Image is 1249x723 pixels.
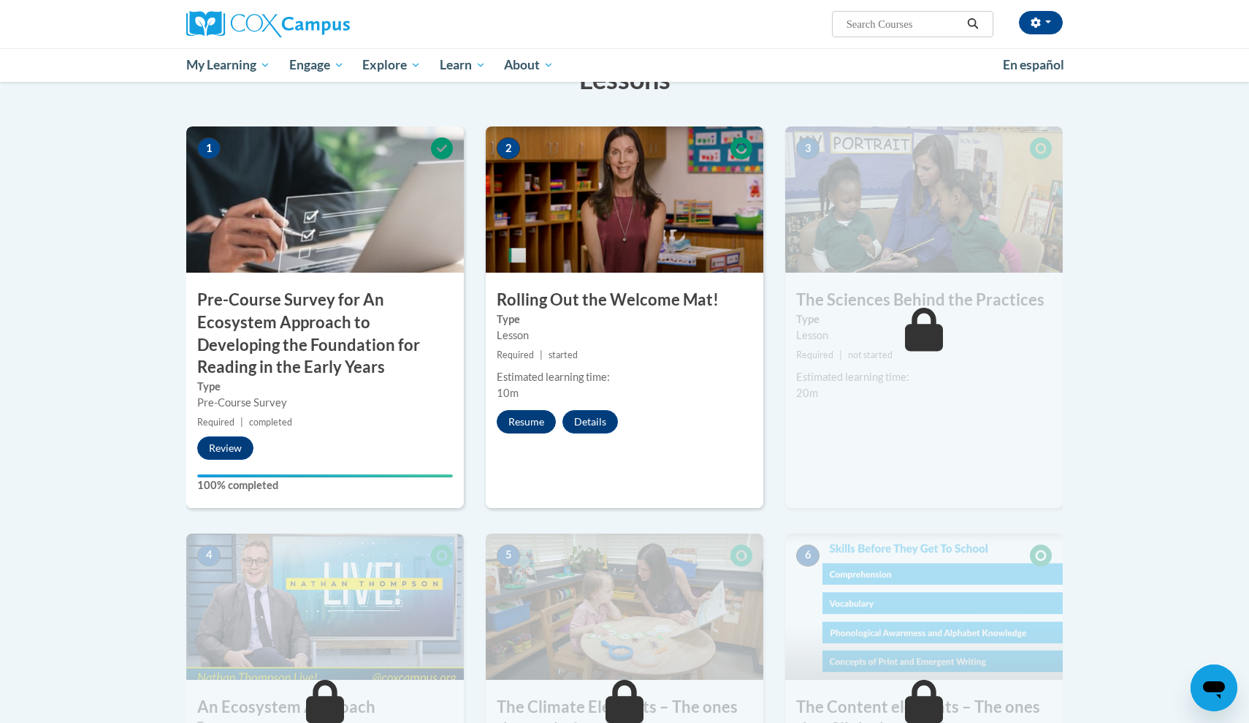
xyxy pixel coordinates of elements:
span: 10m [497,387,519,399]
span: | [240,417,243,428]
img: Course Image [785,534,1063,680]
a: En español [993,50,1074,80]
button: Details [562,410,618,434]
span: Explore [362,56,421,74]
span: Learn [440,56,486,74]
div: Lesson [497,328,752,344]
span: 20m [796,387,818,399]
div: Lesson [796,328,1052,344]
img: Course Image [486,126,763,273]
span: not started [848,349,893,360]
h3: An Ecosystem Approach [186,696,464,719]
h3: Rolling Out the Welcome Mat! [486,289,763,311]
input: Search Courses [845,15,962,33]
span: 4 [197,545,221,567]
a: Learn [430,48,495,82]
span: About [504,56,554,74]
span: Engage [289,56,344,74]
img: Course Image [486,534,763,680]
a: About [495,48,564,82]
span: 5 [497,545,520,567]
a: Explore [353,48,430,82]
span: | [540,349,543,360]
img: Course Image [785,126,1063,273]
span: 6 [796,545,820,567]
label: 100% completed [197,477,453,493]
span: 3 [796,137,820,159]
span: Required [197,417,234,428]
label: Type [796,311,1052,328]
div: Your progress [197,474,453,477]
label: Type [497,311,752,328]
a: My Learning [177,48,280,82]
span: Required [497,349,534,360]
span: completed [249,417,292,428]
span: En español [1003,57,1064,72]
div: Estimated learning time: [796,369,1052,385]
h3: The Sciences Behind the Practices [785,289,1063,311]
img: Cox Campus [186,11,350,37]
span: | [839,349,842,360]
span: 1 [197,137,221,159]
label: Type [197,379,453,395]
h3: Pre-Course Survey for An Ecosystem Approach to Developing the Foundation for Reading in the Early... [186,289,464,379]
span: 2 [497,137,520,159]
div: Estimated learning time: [497,369,752,385]
div: Main menu [164,48,1085,82]
button: Account Settings [1019,11,1063,34]
iframe: Botón para iniciar la ventana de mensajería [1191,665,1237,711]
a: Engage [280,48,354,82]
div: Pre-Course Survey [197,395,453,411]
span: Required [796,349,833,360]
img: Course Image [186,534,464,680]
button: Review [197,436,253,460]
span: My Learning [186,56,270,74]
button: Resume [497,410,556,434]
span: started [549,349,578,360]
button: Search [962,15,984,33]
img: Course Image [186,126,464,273]
a: Cox Campus [186,11,464,37]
